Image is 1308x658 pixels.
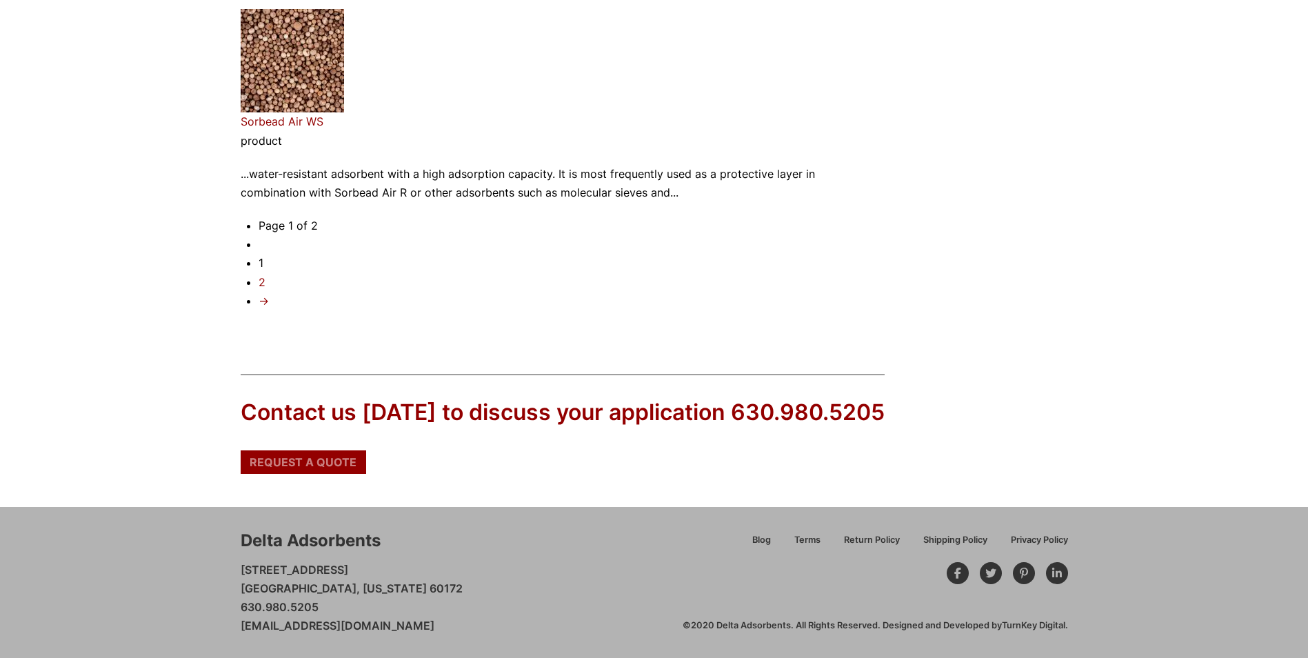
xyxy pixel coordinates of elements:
a: Terms [783,532,832,557]
a: 2 [259,275,265,289]
p: ...water-resistant adsorbent with a high adsorption capacity. It is most frequently used as a pro... [241,165,816,202]
a: Privacy Policy [999,532,1068,557]
span: Privacy Policy [1011,536,1068,545]
span: Blog [752,536,771,545]
div: ©2020 Delta Adsorbents. All Rights Reserved. Designed and Developed by . [683,619,1068,632]
a: Blog [741,532,783,557]
span: Terms [794,536,821,545]
p: [STREET_ADDRESS] [GEOGRAPHIC_DATA], [US_STATE] 60172 630.980.5205 [241,561,463,636]
span: Return Policy [844,536,900,545]
a: Request a Quote [241,450,366,474]
p: product [241,132,816,150]
span: Request a Quote [250,457,356,468]
span: Page 1 of 2 [259,219,318,232]
a: Sorbead Air WS [241,114,323,128]
div: Contact us [DATE] to discuss your application 630.980.5205 [241,397,885,428]
div: Delta Adsorbents [241,529,381,552]
span: Shipping Policy [923,536,987,545]
a: [EMAIL_ADDRESS][DOMAIN_NAME] [241,619,434,632]
span: 1 [259,256,263,270]
a: TurnKey Digital [1002,620,1065,630]
a: → [259,294,269,308]
a: Shipping Policy [912,532,999,557]
a: Return Policy [832,532,912,557]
